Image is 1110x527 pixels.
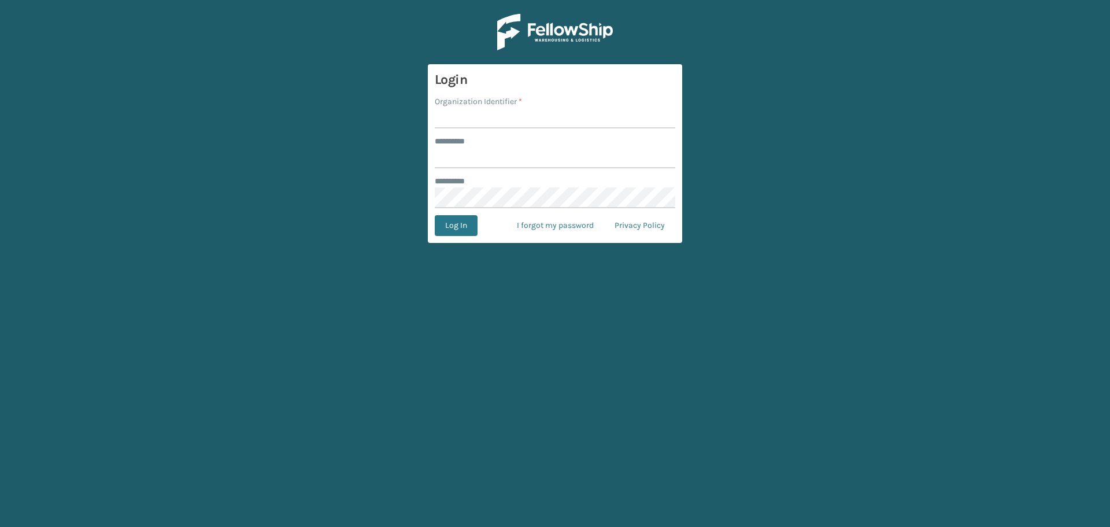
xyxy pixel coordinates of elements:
[435,95,522,108] label: Organization Identifier
[435,215,478,236] button: Log In
[435,71,675,89] h3: Login
[604,215,675,236] a: Privacy Policy
[506,215,604,236] a: I forgot my password
[497,14,613,50] img: Logo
